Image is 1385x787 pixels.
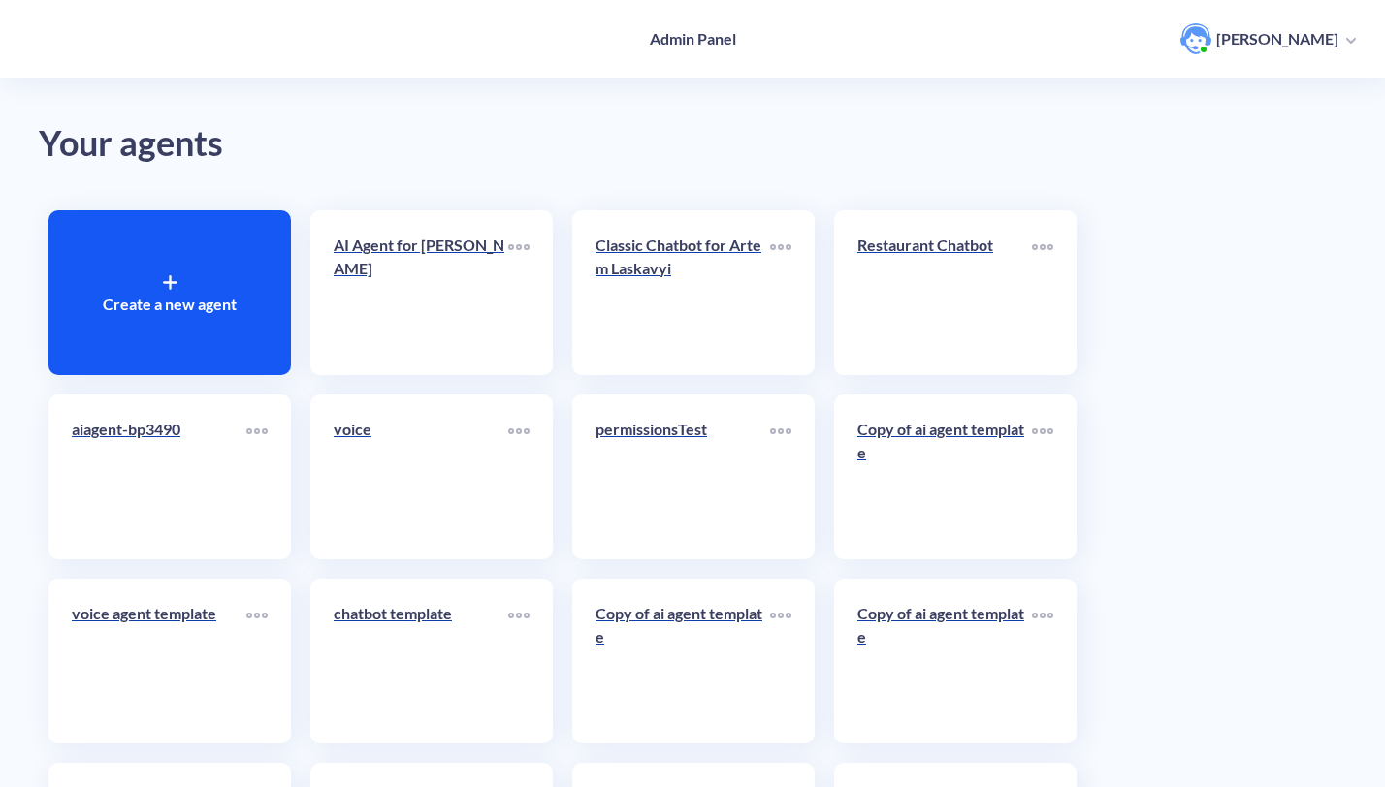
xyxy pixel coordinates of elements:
a: voice [334,418,508,536]
p: permissionsTest [596,418,770,441]
a: chatbot template [334,602,508,720]
p: voice agent template [72,602,246,625]
p: [PERSON_NAME] [1216,28,1338,49]
h4: Admin Panel [650,29,736,47]
a: Copy of ai agent template [857,602,1032,720]
p: Classic Chatbot for Artem Laskavyi [596,234,770,280]
p: Create a new agent [103,293,237,316]
a: Copy of ai agent template [596,602,770,720]
a: Copy of ai agent template [857,418,1032,536]
p: voice [334,418,508,441]
a: permissionsTest [596,418,770,536]
p: Copy of ai agent template [596,602,770,648]
p: Copy of ai agent template [857,602,1032,648]
button: user photo[PERSON_NAME] [1171,21,1366,56]
a: Restaurant Chatbot [857,234,1032,352]
p: chatbot template [334,602,508,625]
a: Classic Chatbot for Artem Laskavyi [596,234,770,352]
div: Your agents [39,116,1346,172]
p: Copy of ai agent template [857,418,1032,464]
a: voice agent template [72,602,246,720]
img: user photo [1180,23,1211,54]
p: AI Agent for [PERSON_NAME] [334,234,508,280]
a: AI Agent for [PERSON_NAME] [334,234,508,352]
a: aiagent-bp3490 [72,418,246,536]
p: aiagent-bp3490 [72,418,246,441]
p: Restaurant Chatbot [857,234,1032,257]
